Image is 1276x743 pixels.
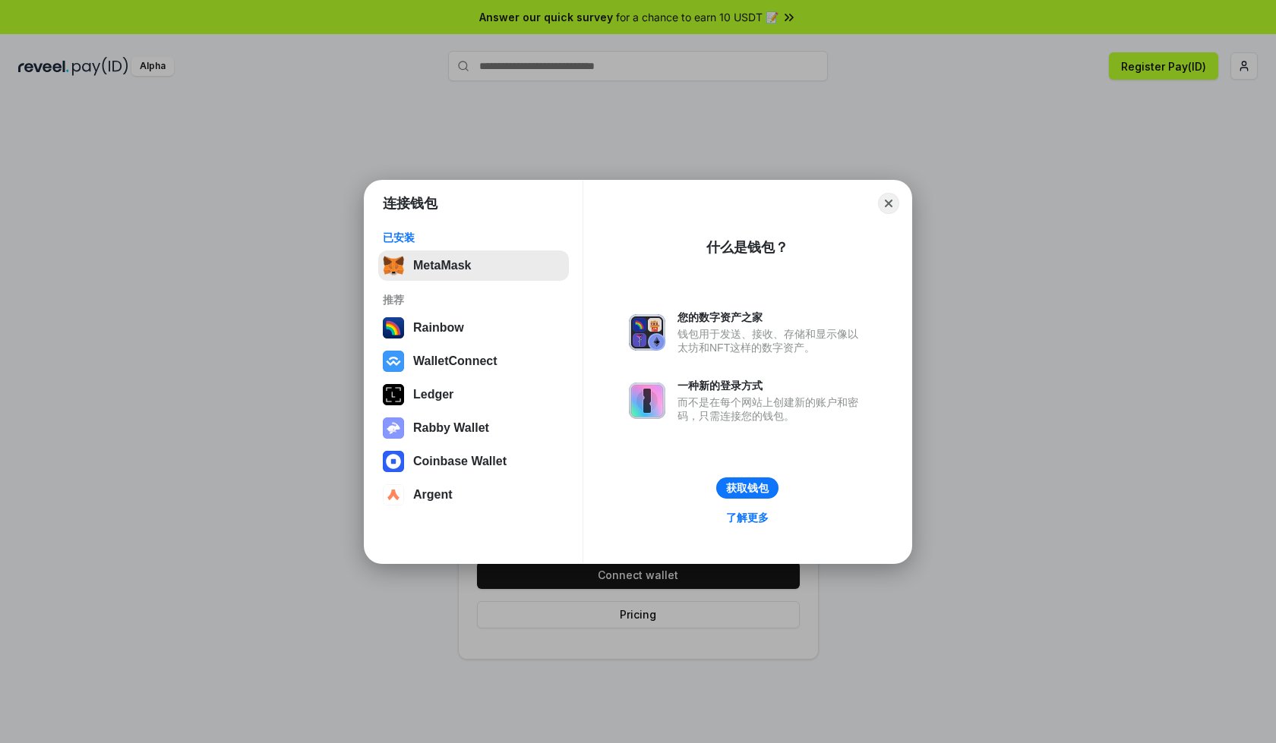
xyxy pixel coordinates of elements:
[378,346,569,376] button: WalletConnect
[413,421,489,435] div: Rabby Wallet
[677,327,866,354] div: 钱包用于发送、接收、存储和显示像以太坊和NFT这样的数字资产。
[878,193,899,214] button: Close
[383,417,404,439] img: svg+xml,%3Csvg%20xmlns%3D%22http%3A%2F%2Fwww.w3.org%2F2000%2Fsvg%22%20fill%3D%22none%22%20viewBox...
[677,310,866,324] div: 您的数字资产之家
[413,455,507,468] div: Coinbase Wallet
[717,508,778,527] a: 了解更多
[716,477,779,499] button: 获取钱包
[383,384,404,405] img: svg+xml,%3Csvg%20xmlns%3D%22http%3A%2F%2Fwww.w3.org%2F2000%2Fsvg%22%20width%3D%2228%22%20height%3...
[383,451,404,472] img: svg+xml,%3Csvg%20width%3D%2228%22%20height%3D%2228%22%20viewBox%3D%220%200%2028%2028%22%20fill%3D...
[629,383,665,419] img: svg+xml,%3Csvg%20xmlns%3D%22http%3A%2F%2Fwww.w3.org%2F2000%2Fsvg%22%20fill%3D%22none%22%20viewBox...
[413,321,464,335] div: Rainbow
[413,488,453,502] div: Argent
[383,293,564,307] div: 推荐
[413,259,471,272] div: MetaMask
[383,317,404,338] img: svg+xml,%3Csvg%20width%3D%22120%22%20height%3D%22120%22%20viewBox%3D%220%200%20120%20120%22%20fil...
[677,379,866,392] div: 一种新的登录方式
[378,480,569,510] button: Argent
[706,238,788,257] div: 什么是钱包？
[413,354,497,368] div: WalletConnect
[383,194,437,213] h1: 连接钱包
[383,231,564,244] div: 已安装
[677,395,866,423] div: 而不是在每个网站上创建新的账户和密码，只需连接您的钱包。
[629,314,665,351] img: svg+xml,%3Csvg%20xmlns%3D%22http%3A%2F%2Fwww.w3.org%2F2000%2Fsvg%22%20fill%3D%22none%22%20viewBox...
[378,379,569,410] button: Ledger
[726,481,769,495] div: 获取钱包
[383,484,404,505] img: svg+xml,%3Csvg%20width%3D%2228%22%20height%3D%2228%22%20viewBox%3D%220%200%2028%2028%22%20fill%3D...
[383,351,404,372] img: svg+xml,%3Csvg%20width%3D%2228%22%20height%3D%2228%22%20viewBox%3D%220%200%2028%2028%22%20fill%3D...
[726,511,769,524] div: 了解更多
[378,250,569,281] button: MetaMask
[383,255,404,276] img: svg+xml,%3Csvg%20fill%3D%22none%22%20height%3D%2233%22%20viewBox%3D%220%200%2035%2033%22%20width%...
[378,446,569,477] button: Coinbase Wallet
[378,313,569,343] button: Rainbow
[413,388,453,401] div: Ledger
[378,413,569,443] button: Rabby Wallet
